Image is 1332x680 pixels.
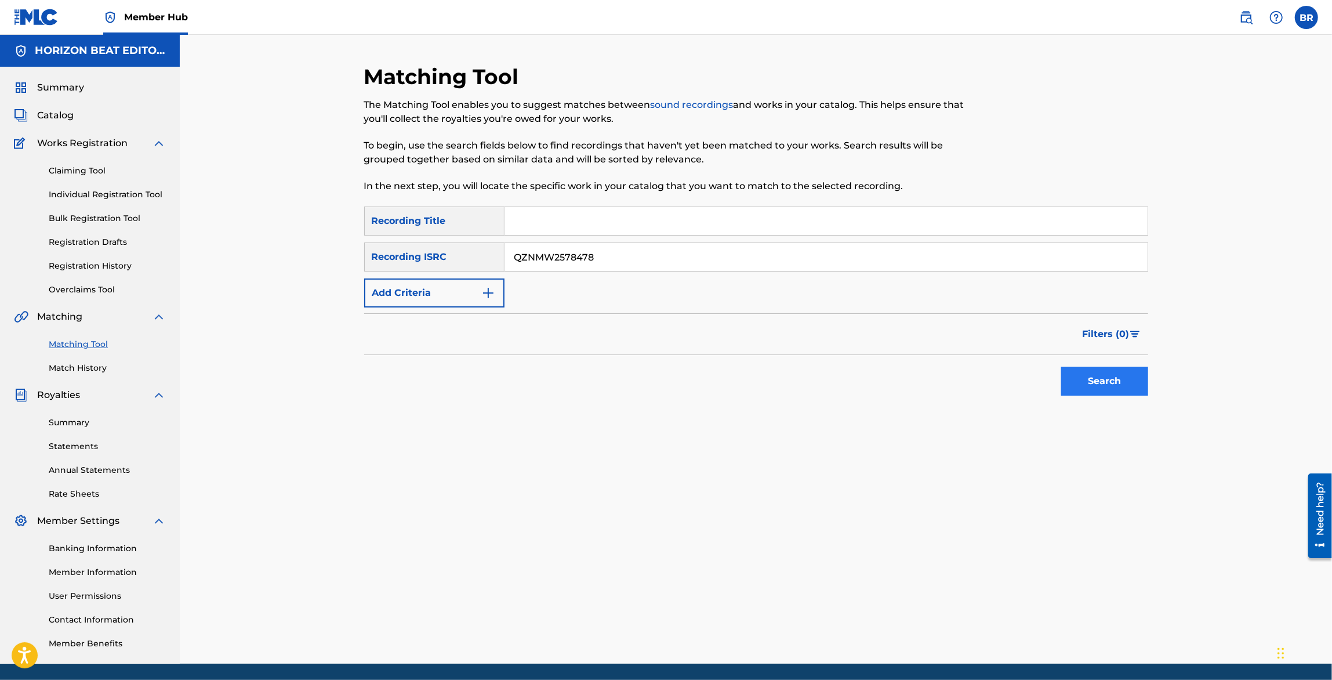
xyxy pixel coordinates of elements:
img: help [1269,10,1283,24]
a: User Permissions [49,590,166,602]
img: expand [152,514,166,528]
a: Registration Drafts [49,236,166,248]
p: To begin, use the search fields below to find recordings that haven't yet been matched to your wo... [364,139,968,167]
img: Top Rightsholder [103,10,117,24]
a: sound recordings [651,99,734,110]
a: CatalogCatalog [14,108,74,122]
h5: HORIZON BEAT EDITORA [35,44,166,57]
a: Annual Statements [49,464,166,476]
div: Drag [1277,636,1284,671]
p: In the next step, you will locate the specific work in your catalog that you want to match to the... [364,179,968,193]
img: filter [1130,331,1140,338]
span: Catalog [37,108,74,122]
a: Claiming Tool [49,165,166,177]
img: Catalog [14,108,28,122]
span: Member Settings [37,514,119,528]
a: Overclaims Tool [49,284,166,296]
a: Matching Tool [49,338,166,350]
form: Search Form [364,207,1148,402]
img: Summary [14,81,28,95]
img: expand [152,136,166,150]
a: Member Information [49,566,166,578]
button: Search [1061,367,1148,396]
img: Member Settings [14,514,28,528]
div: Help [1265,6,1288,29]
span: Matching [37,310,82,324]
a: Individual Registration Tool [49,189,166,201]
span: Works Registration [37,136,128,150]
img: expand [152,388,166,402]
button: Filters (0) [1076,320,1148,349]
iframe: Chat Widget [1274,624,1332,680]
img: Matching [14,310,28,324]
img: Royalties [14,388,28,402]
a: Bulk Registration Tool [49,212,166,225]
a: Registration History [49,260,166,272]
p: The Matching Tool enables you to suggest matches between and works in your catalog. This helps en... [364,98,968,126]
span: Member Hub [124,10,188,24]
img: MLC Logo [14,9,59,26]
a: Rate Sheets [49,488,166,500]
a: SummarySummary [14,81,84,95]
a: Member Benefits [49,638,166,650]
span: Royalties [37,388,80,402]
span: Summary [37,81,84,95]
div: User Menu [1295,6,1318,29]
iframe: Resource Center [1300,469,1332,562]
img: expand [152,310,166,324]
img: search [1239,10,1253,24]
h2: Matching Tool [364,64,525,90]
img: Accounts [14,44,28,58]
a: Statements [49,440,166,453]
a: Summary [49,417,166,429]
button: Add Criteria [364,278,505,308]
img: Works Registration [14,136,29,150]
a: Match History [49,362,166,374]
a: Contact Information [49,614,166,626]
img: 9d2ae6d4665cec9f34b9.svg [481,286,495,300]
a: Banking Information [49,542,166,555]
span: Filters ( 0 ) [1083,327,1130,341]
a: Public Search [1235,6,1258,29]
